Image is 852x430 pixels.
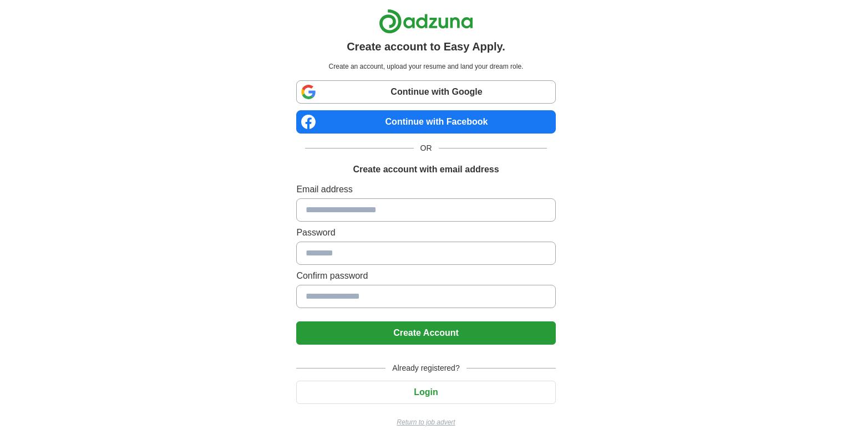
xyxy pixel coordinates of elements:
[296,110,555,134] a: Continue with Facebook
[296,387,555,397] a: Login
[296,183,555,196] label: Email address
[296,269,555,283] label: Confirm password
[296,381,555,404] button: Login
[353,163,499,176] h1: Create account with email address
[379,9,473,34] img: Adzuna logo
[298,62,553,71] p: Create an account, upload your resume and land your dream role.
[296,226,555,239] label: Password
[296,321,555,345] button: Create Account
[414,142,439,154] span: OR
[296,417,555,427] a: Return to job advert
[386,362,466,374] span: Already registered?
[347,38,505,55] h1: Create account to Easy Apply.
[296,80,555,104] a: Continue with Google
